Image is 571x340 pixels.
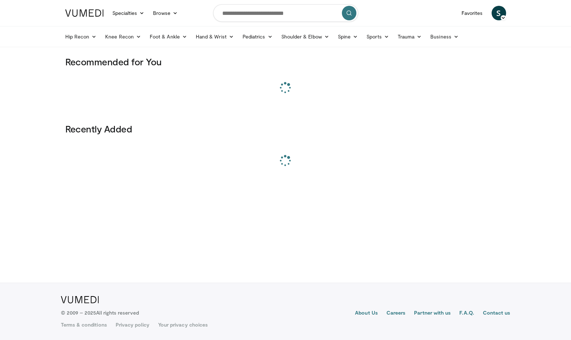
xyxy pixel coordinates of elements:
[414,309,451,318] a: Partner with us
[393,29,426,44] a: Trauma
[191,29,238,44] a: Hand & Wrist
[386,309,406,318] a: Careers
[145,29,191,44] a: Foot & Ankle
[65,56,506,67] h3: Recommended for You
[108,6,149,20] a: Specialties
[355,309,378,318] a: About Us
[149,6,182,20] a: Browse
[116,321,149,328] a: Privacy policy
[277,29,334,44] a: Shoulder & Elbow
[61,309,139,316] p: © 2009 – 2025
[459,309,474,318] a: F.A.Q.
[101,29,145,44] a: Knee Recon
[96,310,138,316] span: All rights reserved
[483,309,510,318] a: Contact us
[65,123,506,135] h3: Recently Added
[334,29,362,44] a: Spine
[457,6,487,20] a: Favorites
[65,9,104,17] img: VuMedi Logo
[61,29,101,44] a: Hip Recon
[158,321,208,328] a: Your privacy choices
[426,29,463,44] a: Business
[362,29,393,44] a: Sports
[213,4,358,22] input: Search topics, interventions
[492,6,506,20] a: S
[238,29,277,44] a: Pediatrics
[61,321,107,328] a: Terms & conditions
[61,296,99,303] img: VuMedi Logo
